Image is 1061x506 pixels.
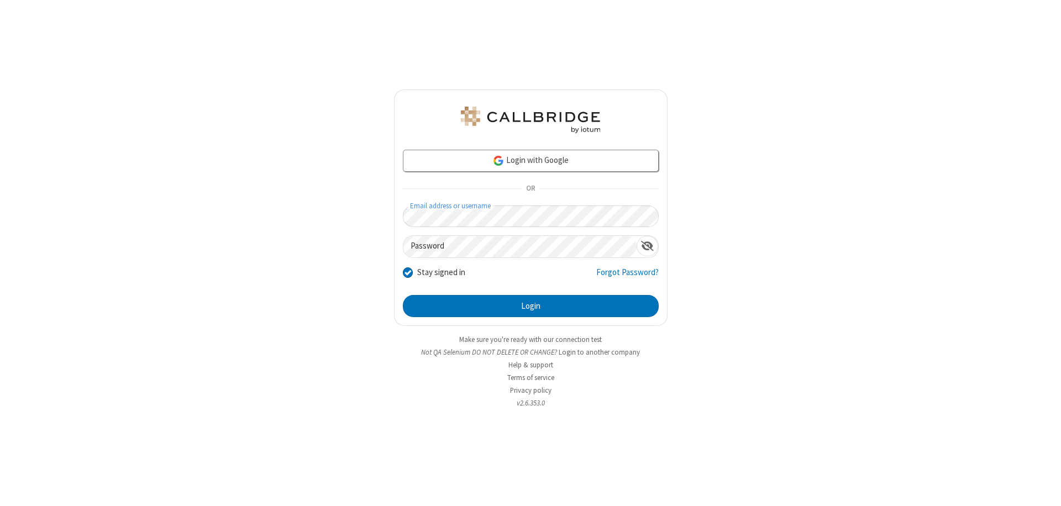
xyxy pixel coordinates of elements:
img: QA Selenium DO NOT DELETE OR CHANGE [459,107,602,133]
a: Terms of service [507,373,554,382]
label: Stay signed in [417,266,465,279]
a: Help & support [508,360,553,370]
li: v2.6.353.0 [394,398,668,408]
a: Forgot Password? [596,266,659,287]
a: Login with Google [403,150,659,172]
a: Privacy policy [510,386,551,395]
button: Login [403,295,659,317]
li: Not QA Selenium DO NOT DELETE OR CHANGE? [394,347,668,357]
div: Show password [637,236,658,256]
input: Password [403,236,637,257]
a: Make sure you're ready with our connection test [459,335,602,344]
img: google-icon.png [492,155,505,167]
input: Email address or username [403,205,659,227]
button: Login to another company [559,347,640,357]
span: OR [522,181,539,197]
